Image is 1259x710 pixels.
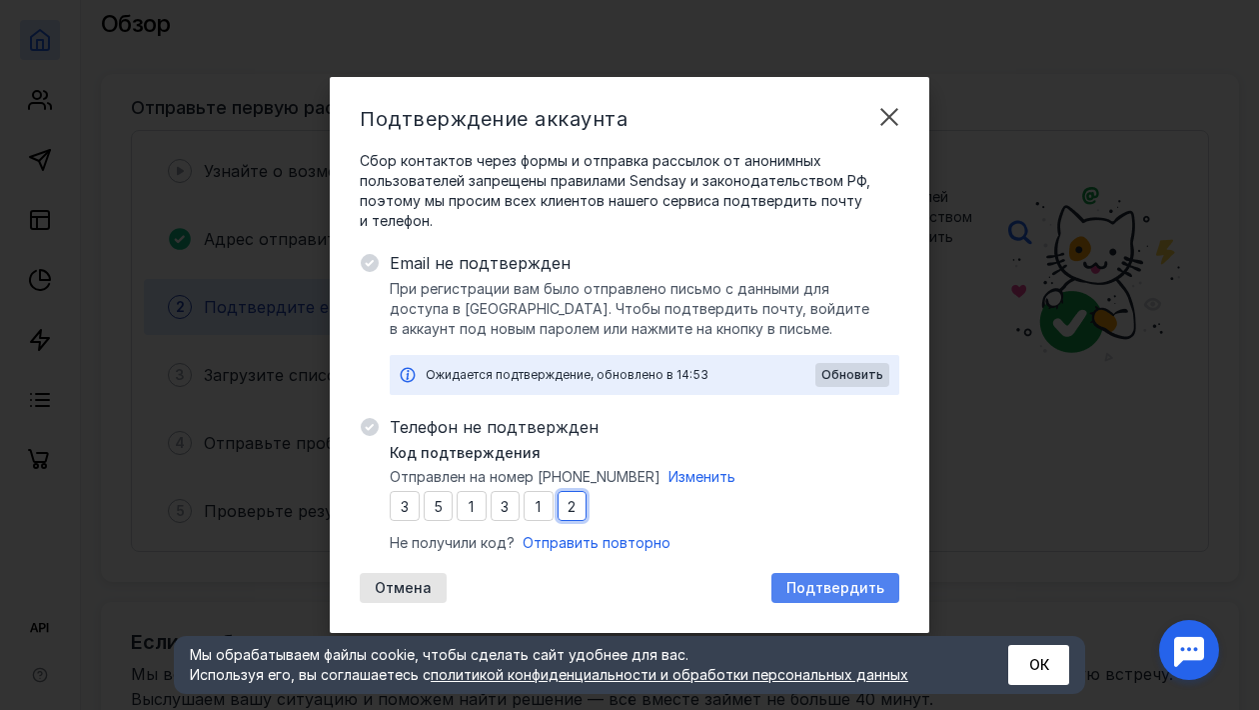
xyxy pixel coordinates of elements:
button: Подтвердить [771,573,899,603]
button: Отправить повторно [523,533,670,553]
input: 0 [424,491,454,521]
span: При регистрации вам было отправлено письмо с данными для доступа в [GEOGRAPHIC_DATA]. Чтобы подтв... [390,279,899,339]
input: 0 [457,491,487,521]
span: Телефон не подтвержден [390,415,899,439]
span: Отмена [375,580,432,597]
span: Отправлен на номер [PHONE_NUMBER] [390,467,660,487]
button: ОК [1008,645,1069,685]
span: Подтвердить [786,580,884,597]
button: Обновить [815,363,889,387]
button: Отмена [360,573,447,603]
button: Изменить [668,467,735,487]
input: 0 [558,491,588,521]
span: Подтверждение аккаунта [360,107,628,131]
div: Ожидается подтверждение, обновлено в 14:53 [426,365,815,385]
input: 0 [491,491,521,521]
a: политикой конфиденциальности и обработки персональных данных [431,666,908,683]
div: Мы обрабатываем файлы cookie, чтобы сделать сайт удобнее для вас. Используя его, вы соглашаетесь c [190,645,959,685]
span: Email не подтвержден [390,251,899,275]
input: 0 [524,491,554,521]
span: Изменить [668,468,735,485]
span: Отправить повторно [523,534,670,551]
input: 0 [390,491,420,521]
span: Сбор контактов через формы и отправка рассылок от анонимных пользователей запрещены правилами Sen... [360,151,899,231]
span: Код подтверждения [390,443,541,463]
span: Обновить [821,368,883,382]
span: Не получили код? [390,533,515,553]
